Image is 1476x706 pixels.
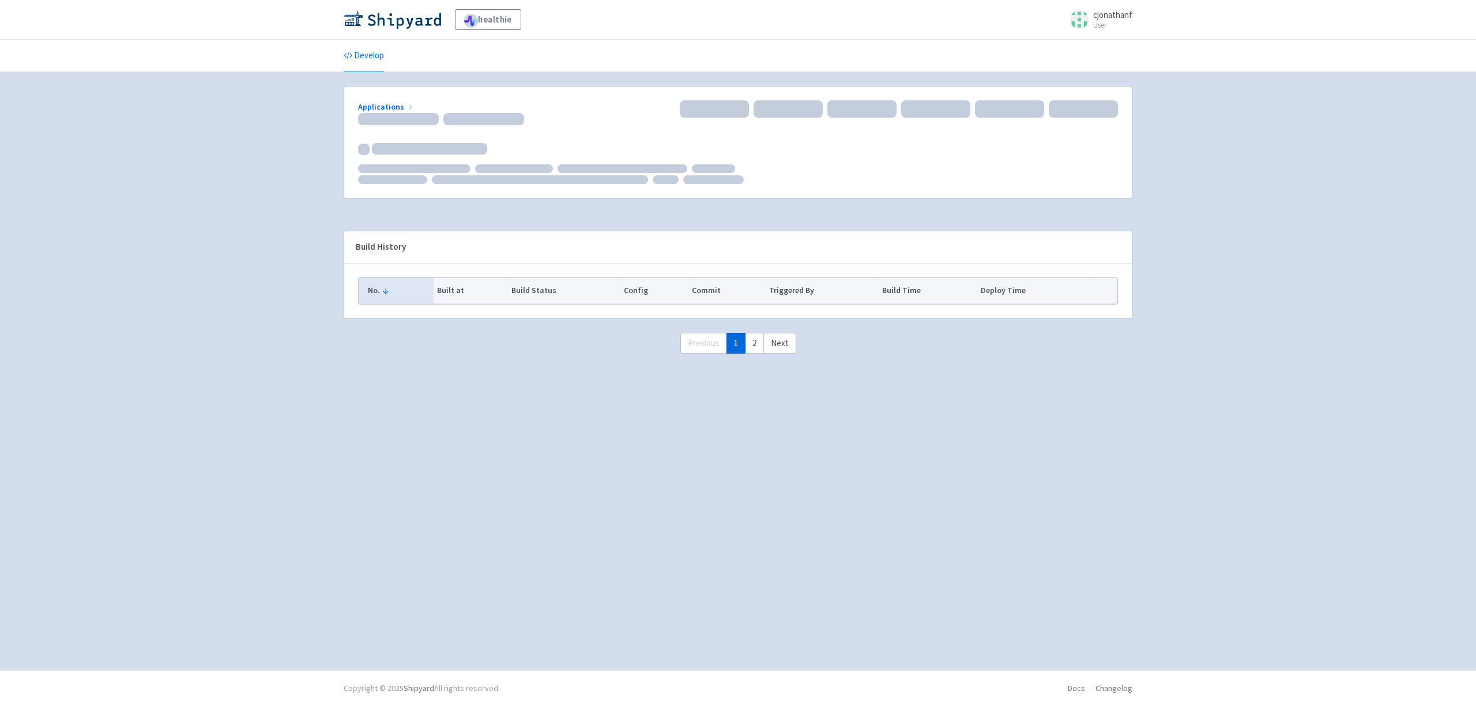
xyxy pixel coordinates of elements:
[356,241,1102,254] div: Build History
[878,278,977,303] th: Build Time
[404,683,434,693] a: Shipyard
[1068,683,1085,693] a: Docs
[344,10,441,29] img: Shipyard logo
[434,278,507,303] th: Built at
[1093,21,1132,29] small: User
[344,682,500,694] div: Copyright © 2025 All rights reserved.
[688,278,766,303] th: Commit
[766,278,878,303] th: Triggered By
[763,333,796,354] a: Next
[344,40,384,72] a: Develop
[726,333,745,354] a: 1
[507,278,620,303] th: Build Status
[1095,683,1132,693] a: Changelog
[745,333,764,354] a: 2
[1093,9,1132,20] span: cjonathanf
[1063,10,1132,29] a: cjonathanf User
[455,9,521,30] a: healthie
[368,284,430,296] button: No.
[620,278,688,303] th: Config
[358,102,415,112] a: Applications
[977,278,1090,303] th: Deploy Time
